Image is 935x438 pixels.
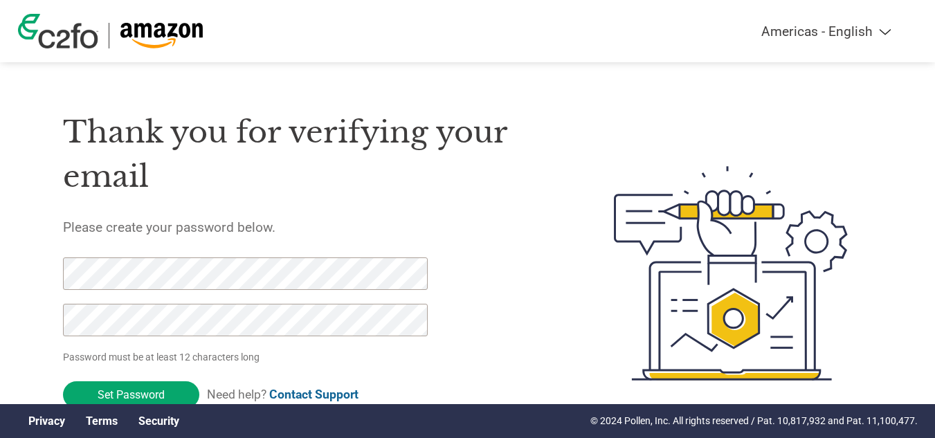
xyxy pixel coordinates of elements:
h1: Thank you for verifying your email [63,110,549,199]
p: Password must be at least 12 characters long [63,350,433,365]
p: © 2024 Pollen, Inc. All rights reserved / Pat. 10,817,932 and Pat. 11,100,477. [590,414,918,428]
input: Set Password [63,381,199,408]
h5: Please create your password below. [63,219,549,235]
img: Amazon [120,23,203,48]
img: c2fo logo [18,14,98,48]
span: Need help? [207,387,358,401]
a: Terms [86,414,118,428]
a: Contact Support [269,387,358,401]
a: Security [138,414,179,428]
a: Privacy [28,414,65,428]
